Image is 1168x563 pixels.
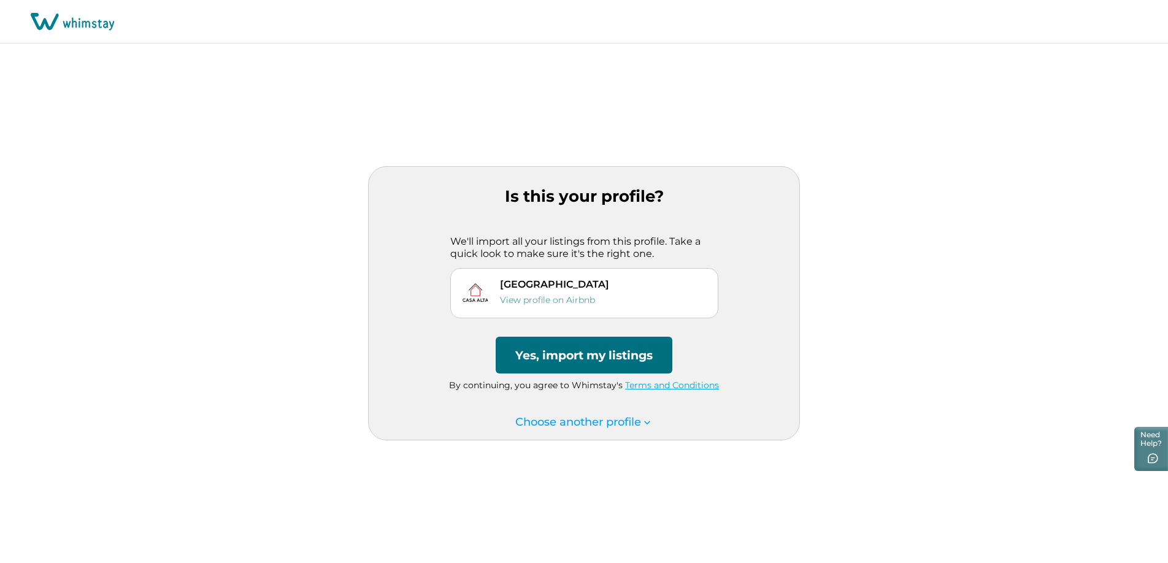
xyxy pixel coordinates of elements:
[450,236,718,259] p: We'll import all your listings from this profile. Take a quick look to make sure it's the right one.
[500,294,595,305] a: View profile on Airbnb
[369,380,799,392] p: By continuing, you agree to Whimstay's
[625,380,719,391] a: Terms and Conditions
[461,278,490,308] img: Profile Image
[500,278,609,290] p: [GEOGRAPHIC_DATA]
[496,337,672,373] button: Yes, import my listings
[515,416,653,429] p: Choose another profile
[369,187,799,206] p: Is this your profile?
